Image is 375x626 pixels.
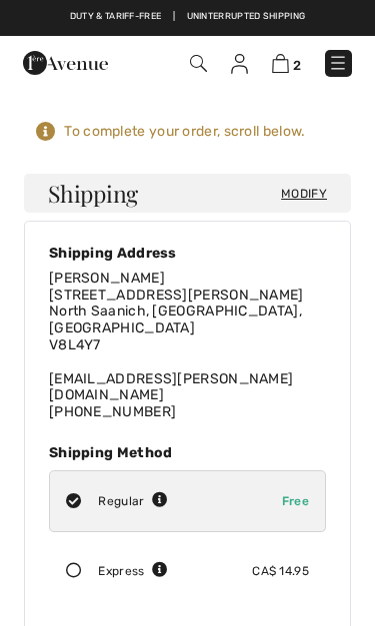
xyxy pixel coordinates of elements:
img: Shopping Bag [272,54,289,73]
span: Modify [281,185,327,203]
span: [STREET_ADDRESS][PERSON_NAME] North Saanich, [GEOGRAPHIC_DATA], [GEOGRAPHIC_DATA] V8L4Y7 [49,287,304,353]
div: Regular [98,492,168,510]
span: 2 [293,58,301,73]
img: My Info [231,54,248,74]
span: [PERSON_NAME] [49,270,165,287]
a: 2 [272,53,301,74]
img: Search [190,55,207,72]
div: Shipping Address [49,246,326,263]
img: Menu [328,53,348,73]
div: CA$ 14.95 [252,562,309,580]
img: 1ère Avenue [23,51,108,75]
div: Express [98,562,168,580]
a: 1ère Avenue [23,54,108,71]
div: Shipping Method [49,445,326,462]
div: To complete your order, scroll below. [64,123,305,141]
span: Shipping [48,182,138,205]
div: [EMAIL_ADDRESS][PERSON_NAME][DOMAIN_NAME] [PHONE_NUMBER] [49,271,326,421]
span: Free [282,494,309,508]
